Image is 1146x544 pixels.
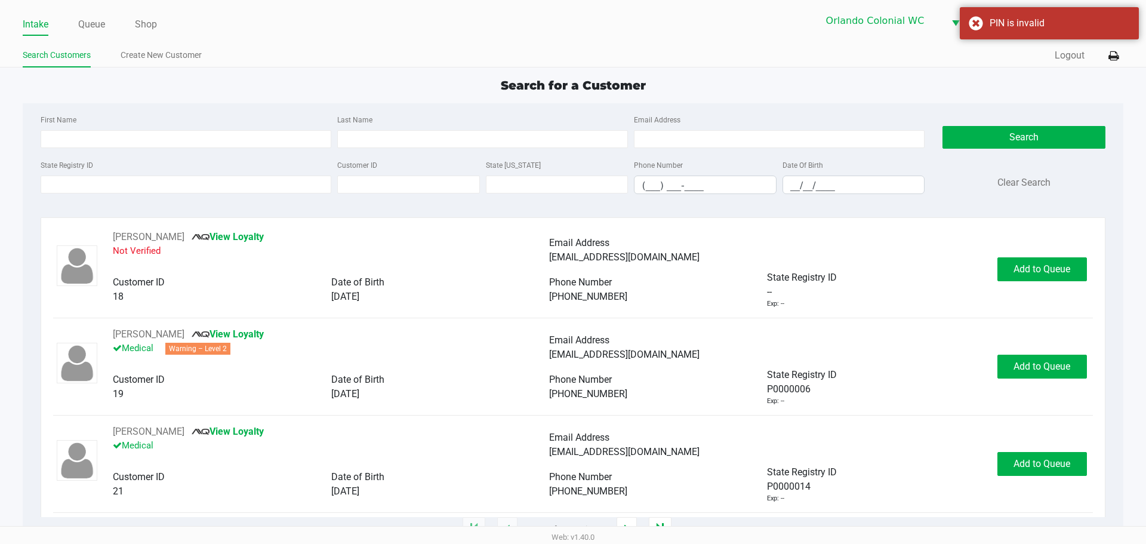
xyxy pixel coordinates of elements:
button: Logout [1055,48,1085,63]
span: 1 - 20 of 899750 items [529,523,605,535]
label: Phone Number [634,160,683,171]
a: View Loyalty [192,328,264,340]
label: State [US_STATE] [486,160,541,171]
span: 21 [113,485,124,497]
span: [EMAIL_ADDRESS][DOMAIN_NAME] [549,446,700,457]
span: State Registry ID [767,272,837,283]
a: Create New Customer [121,48,202,63]
div: PIN is invalid [990,16,1130,30]
span: State Registry ID [767,369,837,380]
button: See customer info [113,327,184,342]
button: See customer info [113,425,184,439]
p: Medical [113,342,549,358]
span: [EMAIL_ADDRESS][DOMAIN_NAME] [549,251,700,263]
app-submit-button: Previous [497,517,517,541]
span: Web: v1.40.0 [552,533,594,542]
a: Shop [135,16,157,33]
input: Format: (999) 999-9999 [634,176,776,195]
div: Exp: -- [767,299,784,309]
span: State Registry ID [767,466,837,478]
span: [PHONE_NUMBER] [549,388,627,399]
p: Medical [113,439,549,456]
span: P0000014 [767,480,811,494]
label: Last Name [337,115,372,125]
p: Not Verified [113,244,549,261]
span: Date of Birth [331,471,384,482]
span: Add to Queue [1013,263,1070,275]
a: Queue [78,16,105,33]
span: Phone Number [549,276,612,288]
span: [EMAIL_ADDRESS][DOMAIN_NAME] [549,349,700,360]
span: P0000006 [767,382,811,397]
label: Date Of Birth [783,160,823,171]
span: [DATE] [331,291,359,302]
button: Search [942,126,1105,149]
kendo-maskedtextbox: Format: (999) 999-9999 [634,176,777,194]
button: Add to Queue [997,452,1087,476]
button: Add to Queue [997,257,1087,281]
span: [DATE] [331,485,359,497]
app-submit-button: Next [617,517,637,541]
label: Customer ID [337,160,377,171]
span: Customer ID [113,471,165,482]
span: Add to Queue [1013,361,1070,372]
span: Orlando Colonial WC [826,14,937,28]
button: Select [944,7,967,35]
a: Search Customers [23,48,91,63]
input: Format: MM/DD/YYYY [783,176,925,195]
a: View Loyalty [192,231,264,242]
span: Phone Number [549,471,612,482]
span: Customer ID [113,374,165,385]
div: Exp: -- [767,397,784,407]
div: Exp: -- [767,494,784,504]
span: Date of Birth [331,276,384,288]
span: 19 [113,388,124,399]
span: Date of Birth [331,374,384,385]
span: Warning – Level 2 [165,343,230,355]
span: 18 [113,291,124,302]
span: Email Address [549,237,609,248]
label: State Registry ID [41,160,93,171]
a: View Loyalty [192,426,264,437]
span: Search for a Customer [501,78,646,93]
label: First Name [41,115,76,125]
a: Intake [23,16,48,33]
button: Clear Search [997,176,1050,190]
kendo-maskedtextbox: Format: MM/DD/YYYY [783,176,925,194]
span: [PHONE_NUMBER] [549,485,627,497]
span: [PHONE_NUMBER] [549,291,627,302]
span: Add to Queue [1013,458,1070,469]
span: -- [767,285,772,299]
span: Customer ID [113,276,165,288]
button: Add to Queue [997,355,1087,379]
app-submit-button: Move to last page [649,517,671,541]
span: Email Address [549,432,609,443]
span: Phone Number [549,374,612,385]
span: Email Address [549,334,609,346]
span: [DATE] [331,388,359,399]
app-submit-button: Move to first page [463,517,485,541]
button: See customer info [113,230,184,244]
label: Email Address [634,115,680,125]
